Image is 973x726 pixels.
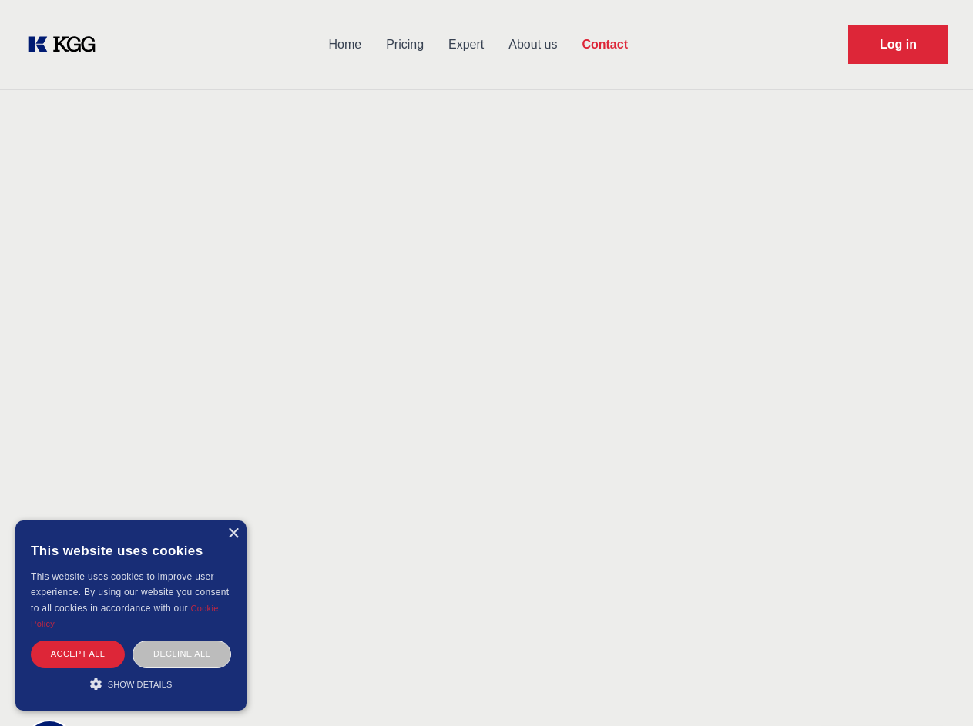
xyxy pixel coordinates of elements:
div: Accept all [31,641,125,667]
span: This website uses cookies to improve user experience. By using our website you consent to all coo... [31,571,229,614]
a: Contact [569,25,640,65]
a: Request Demo [848,25,948,64]
iframe: Chat Widget [896,652,973,726]
div: This website uses cookies [31,532,231,569]
a: Expert [436,25,496,65]
div: Decline all [133,641,231,667]
div: Close [227,528,239,540]
a: About us [496,25,569,65]
a: Cookie Policy [31,604,219,628]
div: Show details [31,676,231,691]
a: KOL Knowledge Platform: Talk to Key External Experts (KEE) [25,32,108,57]
a: Home [316,25,374,65]
span: Show details [108,680,173,689]
a: Pricing [374,25,436,65]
